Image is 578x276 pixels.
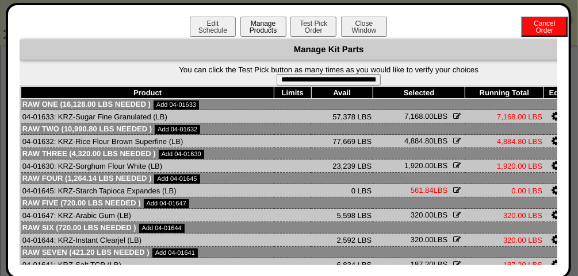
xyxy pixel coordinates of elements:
[240,17,286,37] button: ManageProducts
[411,186,434,195] span: 561.84
[21,87,274,99] th: Product
[154,174,200,184] a: Add 04-01645
[21,184,274,197] td: 04-01645: KRZ-Starch Tapioca Expandes (LB)
[311,87,373,99] th: Avail
[311,160,373,173] td: 23,239 LBS
[21,258,274,271] td: 04-01641: KRZ-Salt TCP (LB)
[311,258,373,271] td: 6,834 LBS
[522,17,568,37] button: CancelOrder
[465,209,543,222] td: 320.00 LBS
[21,209,274,222] td: 04-01647: KRZ-Arabic Gum (LB)
[404,161,447,170] span: LBS
[404,112,447,120] span: LBS
[465,160,543,173] td: 1,920.00 LBS
[190,17,236,37] button: EditSchedule
[411,235,447,244] span: LBS
[411,260,447,269] span: LBS
[465,258,543,271] td: 187.20 LBS
[465,87,543,99] th: Running Total
[411,235,434,244] span: 320.00
[155,125,200,134] a: Add 04-01632
[341,17,387,37] button: CloseWindow
[311,110,373,123] td: 57,378 LBS
[152,248,198,258] a: Add 04-01641
[411,260,434,269] span: 187.20
[411,211,447,219] span: LBS
[21,160,274,173] td: 04-01630: KRZ-Sorghum Flour White (LB)
[411,186,447,195] span: LBS
[404,161,434,170] span: 1,920.00
[411,211,434,219] span: 320.00
[465,110,543,123] td: 7,168.00 LBS
[404,137,447,145] span: LBS
[144,199,189,208] a: Add 04-01647
[154,100,199,110] a: Add 04-01633
[311,184,373,197] td: 0 LBS
[543,87,569,99] th: Edit
[311,234,373,247] td: 2,592 LBS
[290,17,336,37] button: Test PickOrder
[139,224,185,233] a: Add 04-01644
[21,110,274,123] td: 04-01633: KRZ-Sugar Fine Granulated (LB)
[340,26,388,34] a: CloseWindow
[274,87,312,99] th: Limits
[404,112,434,120] span: 7,168.00
[21,234,274,247] td: 04-01644: KRZ-Instant Clearjel (LB)
[311,135,373,148] td: 77,669 LBS
[373,87,465,99] th: Selected
[465,234,543,247] td: 320.00 LBS
[465,184,543,197] td: 0.00 LBS
[465,135,543,148] td: 4,884.80 LBS
[159,150,204,159] a: Add 04-01630
[311,209,373,222] td: 5,598 LBS
[404,137,434,145] span: 4,884.80
[21,135,274,148] td: 04-01632: KRZ-Rice Flour Brown Superfine (LB)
